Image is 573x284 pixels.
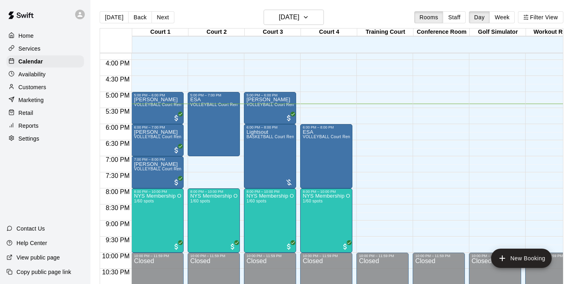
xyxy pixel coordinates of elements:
[279,12,299,23] h6: [DATE]
[134,125,181,129] div: 6:00 PM – 7:00 PM
[341,243,349,251] span: All customers have paid
[18,83,46,91] p: Customers
[489,11,515,23] button: Week
[491,249,552,268] button: add
[301,29,357,36] div: Court 4
[285,243,293,251] span: All customers have paid
[104,204,132,211] span: 8:30 PM
[303,135,442,139] span: VOLLEYBALL Court Rental (Everyday After 3 pm and All Day Weekends)
[131,188,184,253] div: 8:00 PM – 10:00 PM: NYS Membership Open Gym / Drop-Ins
[131,124,184,156] div: 6:00 PM – 7:00 PM: Jayla Lam
[6,94,84,106] a: Marketing
[132,29,188,36] div: Court 1
[190,254,237,258] div: 10:00 PM – 11:59 PM
[16,253,60,262] p: View public page
[246,190,294,194] div: 8:00 PM – 10:00 PM
[188,92,240,156] div: 5:00 PM – 7:00 PM: ESA
[172,178,180,186] span: All customers have paid
[6,30,84,42] a: Home
[134,199,153,203] span: 1/60 spots filled
[151,11,174,23] button: Next
[18,135,39,143] p: Settings
[190,199,210,203] span: 1/60 spots filled
[246,93,294,97] div: 5:00 PM – 6:00 PM
[16,268,71,276] p: Copy public page link
[16,239,47,247] p: Help Center
[134,167,273,171] span: VOLLEYBALL Court Rental (Everyday After 3 pm and All Day Weekends)
[18,70,46,78] p: Availability
[245,29,301,36] div: Court 3
[18,96,44,104] p: Marketing
[100,11,129,23] button: [DATE]
[413,29,470,36] div: Conference Room
[471,254,519,258] div: 10:00 PM – 11:59 PM
[134,93,181,97] div: 5:00 PM – 6:00 PM
[285,114,293,122] span: All customers have paid
[18,109,33,117] p: Retail
[6,133,84,145] a: Settings
[303,254,350,258] div: 10:00 PM – 11:59 PM
[18,45,41,53] p: Services
[134,254,181,258] div: 10:00 PM – 11:59 PM
[100,269,131,276] span: 10:30 PM
[104,156,132,163] span: 7:00 PM
[300,124,352,188] div: 6:00 PM – 8:00 PM: ESA
[134,190,181,194] div: 8:00 PM – 10:00 PM
[104,108,132,115] span: 5:30 PM
[18,122,39,130] p: Reports
[244,124,296,188] div: 6:00 PM – 8:00 PM: Lightsout
[104,221,132,227] span: 9:00 PM
[229,243,237,251] span: All customers have paid
[246,125,294,129] div: 6:00 PM – 8:00 PM
[6,120,84,132] div: Reports
[128,11,152,23] button: Back
[244,188,296,253] div: 8:00 PM – 10:00 PM: NYS Membership Open Gym / Drop-Ins
[359,254,406,258] div: 10:00 PM – 11:59 PM
[303,199,322,203] span: 1/60 spots filled
[104,124,132,131] span: 6:00 PM
[244,92,296,124] div: 5:00 PM – 6:00 PM: Jody Rookhuyzen
[18,57,43,65] p: Calendar
[518,11,563,23] button: Filter View
[6,43,84,55] a: Services
[6,55,84,67] a: Calendar
[172,243,180,251] span: All customers have paid
[303,125,350,129] div: 6:00 PM – 8:00 PM
[303,190,350,194] div: 8:00 PM – 10:00 PM
[104,76,132,83] span: 4:30 PM
[469,11,490,23] button: Day
[246,102,386,107] span: VOLLEYBALL Court Rental (Everyday After 3 pm and All Day Weekends)
[470,29,526,36] div: Golf Simulator
[190,190,237,194] div: 8:00 PM – 10:00 PM
[6,68,84,80] a: Availability
[414,11,443,23] button: Rooms
[100,253,131,259] span: 10:00 PM
[16,225,45,233] p: Contact Us
[6,107,84,119] a: Retail
[134,157,181,161] div: 7:00 PM – 8:00 PM
[190,102,329,107] span: VOLLEYBALL Court Rental (Everyday After 3 pm and All Day Weekends)
[246,254,294,258] div: 10:00 PM – 11:59 PM
[104,140,132,147] span: 6:30 PM
[104,172,132,179] span: 7:30 PM
[6,81,84,93] a: Customers
[300,188,352,253] div: 8:00 PM – 10:00 PM: NYS Membership Open Gym / Drop-Ins
[104,92,132,99] span: 5:00 PM
[443,11,466,23] button: Staff
[172,114,180,122] span: All customers have paid
[104,237,132,243] span: 9:30 PM
[246,135,386,139] span: BASKETBALL Court Rental (Everyday After 3 pm and All Day Weekends)
[104,188,132,195] span: 8:00 PM
[18,32,34,40] p: Home
[134,135,273,139] span: VOLLEYBALL Court Rental (Everyday After 3 pm and All Day Weekends)
[357,29,413,36] div: Training Court
[134,102,273,107] span: VOLLEYBALL Court Rental (Everyday After 3 pm and All Day Weekends)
